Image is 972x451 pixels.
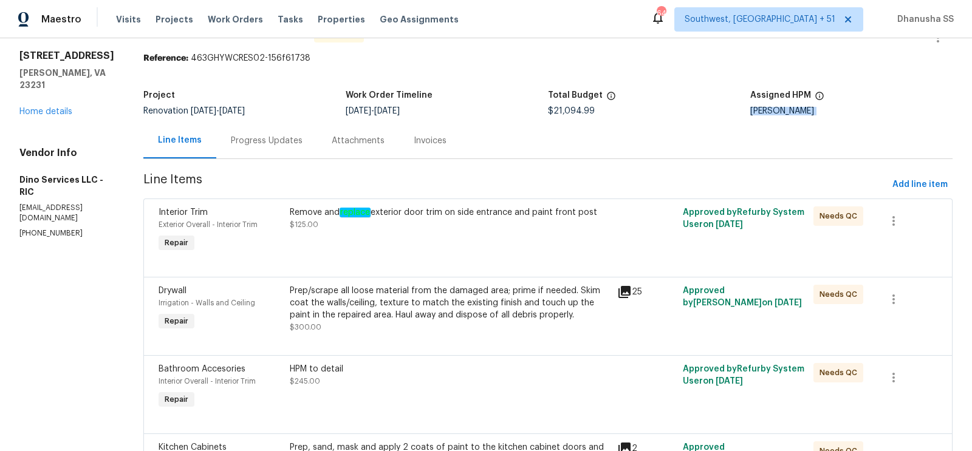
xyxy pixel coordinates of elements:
div: 643 [657,7,665,19]
p: [PHONE_NUMBER] [19,228,114,239]
a: Home details [19,107,72,116]
span: Drywall [159,287,187,295]
span: Approved by [PERSON_NAME] on [683,287,802,307]
span: Southwest, [GEOGRAPHIC_DATA] + 51 [685,13,835,25]
div: 463GHYWCRES02-156f61738 [143,52,953,64]
h5: Total Budget [548,91,603,100]
span: Repair [160,237,193,249]
span: Interior Overall - Interior Trim [159,378,256,385]
span: $300.00 [290,324,321,331]
span: Bathroom Accesories [159,365,245,373]
span: Work Orders [208,13,263,25]
span: Approved by Refurby System User on [683,208,804,229]
span: [DATE] [716,220,743,229]
span: Projects [156,13,193,25]
h5: Project [143,91,175,100]
h5: Work Order Timeline [346,91,433,100]
button: Add line item [888,174,953,196]
div: Progress Updates [231,135,303,147]
div: Attachments [332,135,385,147]
div: Line Items [158,134,202,146]
span: [DATE] [716,377,743,385]
span: The hpm assigned to this work order. [815,91,824,107]
span: $125.00 [290,221,318,228]
h2: [STREET_ADDRESS] [19,50,114,62]
span: Visits [116,13,141,25]
h5: Assigned HPM [750,91,811,100]
span: Approved by Refurby System User on [683,365,804,385]
span: Line Items [143,174,888,196]
span: Tasks [278,15,303,24]
div: [PERSON_NAME] [750,107,953,115]
em: replace [340,208,371,217]
span: [DATE] [775,299,802,307]
span: Needs QC [820,367,862,379]
span: Maestro [41,13,81,25]
h4: Vendor Info [19,147,114,159]
div: 25 [617,285,676,299]
span: The total cost of line items that have been proposed by Opendoor. This sum includes line items th... [606,91,616,107]
div: Remove and exterior door trim on side entrance and paint front post [290,206,610,219]
span: Dhanusha SS [892,13,954,25]
span: Properties [318,13,365,25]
span: Needs QC [820,210,862,222]
span: [DATE] [219,107,245,115]
span: - [191,107,245,115]
span: Repair [160,393,193,405]
span: [DATE] [374,107,400,115]
span: Renovation [143,107,245,115]
span: [DATE] [346,107,371,115]
b: Reference: [143,54,188,63]
span: - [346,107,400,115]
span: [DATE] [191,107,216,115]
div: Invoices [414,135,447,147]
span: Irrigation - Walls and Ceiling [159,299,255,307]
p: [EMAIL_ADDRESS][DOMAIN_NAME] [19,203,114,223]
span: Interior Trim [159,208,208,217]
h5: [PERSON_NAME], VA 23231 [19,67,114,91]
span: Add line item [892,177,948,192]
span: $21,094.99 [548,107,595,115]
div: HPM to detail [290,363,610,375]
span: $245.00 [290,378,320,385]
span: Needs QC [820,288,862,300]
span: Exterior Overall - Interior Trim [159,221,258,228]
span: Repair [160,315,193,327]
h5: Dino Services LLC - RIC [19,174,114,198]
div: Prep/scrape all loose material from the damaged area; prime if needed. Skim coat the walls/ceilin... [290,285,610,321]
span: Geo Assignments [380,13,459,25]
